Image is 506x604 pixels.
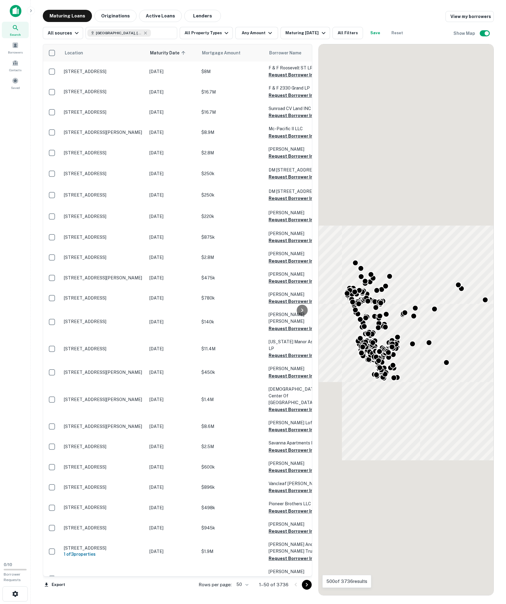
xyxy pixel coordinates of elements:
[2,22,29,38] div: Search
[269,167,330,173] p: DM [STREET_ADDRESS] LLC
[269,521,330,528] p: [PERSON_NAME]
[201,68,262,75] p: $8M
[269,487,318,494] button: Request Borrower Info
[11,85,20,90] span: Saved
[201,369,262,376] p: $450k
[446,11,494,22] a: View my borrowers
[201,295,262,301] p: $780k
[64,484,143,490] p: [STREET_ADDRESS]
[149,575,195,582] p: [DATE]
[269,92,318,99] button: Request Borrower Info
[149,369,195,376] p: [DATE]
[269,146,330,153] p: [PERSON_NAME]
[149,192,195,198] p: [DATE]
[149,68,195,75] p: [DATE]
[64,49,83,57] span: Location
[201,213,262,220] p: $220k
[285,29,327,37] div: Maturing [DATE]
[149,525,195,531] p: [DATE]
[149,504,195,511] p: [DATE]
[149,319,195,325] p: [DATE]
[64,255,143,260] p: [STREET_ADDRESS]
[269,105,330,112] p: Sunroad CV Land INC
[149,345,195,352] p: [DATE]
[149,396,195,403] p: [DATE]
[201,254,262,261] p: $2.8M
[269,278,318,285] button: Request Borrower Info
[475,555,506,584] iframe: Chat Widget
[269,216,318,223] button: Request Borrower Info
[269,467,318,474] button: Request Borrower Info
[387,27,407,39] button: Reset
[201,234,262,241] p: $875k
[201,129,262,136] p: $8.9M
[365,27,385,39] button: Save your search to get updates of matches that match your search criteria.
[302,580,312,590] button: Go to next page
[269,406,318,413] button: Request Borrower Info
[180,27,233,39] button: All Property Types
[149,484,195,491] p: [DATE]
[64,192,143,198] p: [STREET_ADDRESS]
[149,149,195,156] p: [DATE]
[43,580,67,589] button: Export
[269,298,318,305] button: Request Borrower Info
[269,195,318,202] button: Request Borrower Info
[269,209,330,216] p: [PERSON_NAME]
[269,112,318,119] button: Request Borrower Info
[201,484,262,491] p: $896k
[149,129,195,136] p: [DATE]
[184,10,221,22] button: Lenders
[149,443,195,450] p: [DATE]
[149,109,195,116] p: [DATE]
[201,149,262,156] p: $2.8M
[139,10,182,22] button: Active Loans
[8,50,23,55] span: Borrowers
[269,250,330,257] p: [PERSON_NAME]
[326,578,367,585] p: 500 of 3736 results
[43,10,92,22] button: Maturing Loans
[201,548,262,555] p: $1.9M
[198,44,266,61] th: Mortgage Amount
[149,548,195,555] p: [DATE]
[201,396,262,403] p: $1.4M
[269,85,330,91] p: F & F 2330 Grand LP
[64,545,143,551] p: [STREET_ADDRESS]
[201,170,262,177] p: $250k
[64,214,143,219] p: [STREET_ADDRESS]
[269,528,318,535] button: Request Borrower Info
[269,311,330,325] p: [PERSON_NAME] [PERSON_NAME]
[269,125,330,132] p: Mc-pacific II LLC
[2,39,29,56] div: Borrowers
[9,68,21,72] span: Contacts
[269,372,318,380] button: Request Borrower Info
[269,188,330,195] p: DM [STREET_ADDRESS] LLC
[64,150,143,156] p: [STREET_ADDRESS]
[269,500,330,507] p: Pioneer Brothers LLC
[259,581,288,588] p: 1–50 of 3736
[149,464,195,470] p: [DATE]
[64,69,143,74] p: [STREET_ADDRESS]
[269,325,318,332] button: Request Borrower Info
[61,44,146,61] th: Location
[269,338,330,352] p: [US_STATE] Manor Associates LP
[201,525,262,531] p: $945k
[269,568,330,582] p: [PERSON_NAME] [PERSON_NAME]
[146,44,198,61] th: Maturity Date
[201,504,262,511] p: $498k
[150,49,187,57] span: Maturity Date
[234,580,249,589] div: 50
[64,525,143,531] p: [STREET_ADDRESS]
[149,423,195,430] p: [DATE]
[319,44,493,595] div: 0 0
[2,57,29,74] a: Contacts
[10,5,21,17] img: capitalize-icon.png
[201,192,262,198] p: $250k
[269,132,318,140] button: Request Borrower Info
[64,130,143,135] p: [STREET_ADDRESS][PERSON_NAME]
[201,345,262,352] p: $11.4M
[269,365,330,372] p: [PERSON_NAME]
[4,572,21,582] span: Borrower Requests
[269,49,301,57] span: Borrower Name
[201,464,262,470] p: $600k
